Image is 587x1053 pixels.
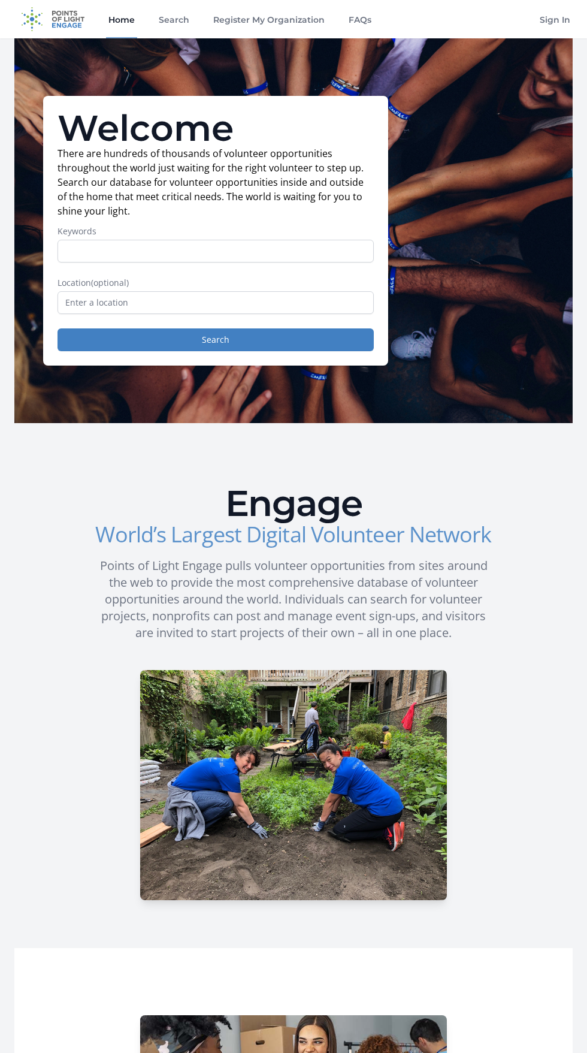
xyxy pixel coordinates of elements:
h1: Welcome [58,110,374,146]
p: Points of Light Engage pulls volunteer opportunities from sites around the web to provide the mos... [92,557,495,641]
h2: Engage [92,485,495,521]
input: Enter a location [58,291,374,314]
span: (optional) [91,277,129,288]
img: HCSC-H_1.JPG [140,670,447,900]
button: Search [58,328,374,351]
label: Keywords [58,225,374,237]
h3: World’s Largest Digital Volunteer Network [92,524,495,545]
p: There are hundreds of thousands of volunteer opportunities throughout the world just waiting for ... [58,146,374,218]
label: Location [58,277,374,289]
